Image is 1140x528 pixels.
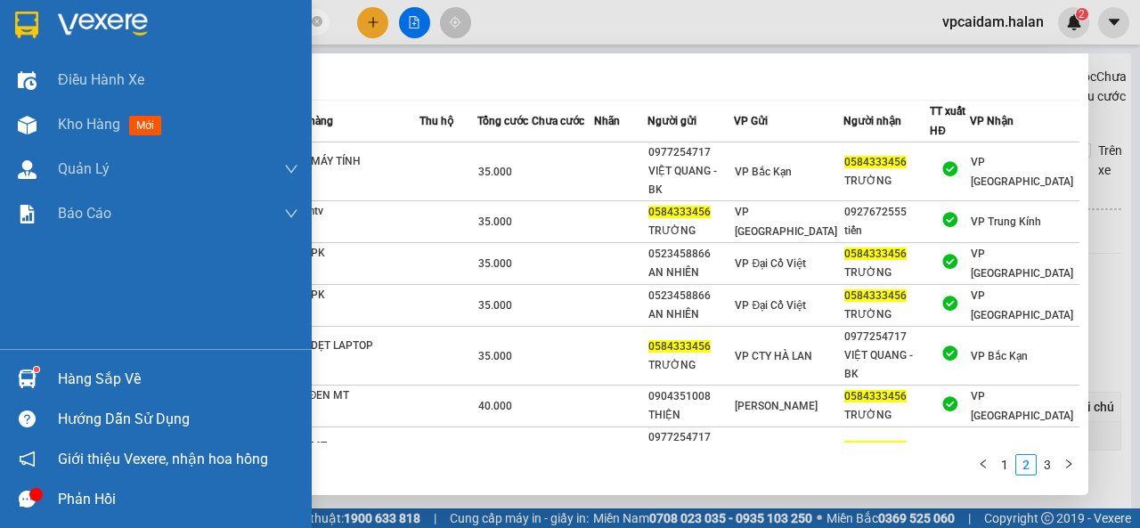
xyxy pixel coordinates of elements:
div: SL: 1 [285,305,419,325]
div: Phản hồi [58,486,298,513]
a: 1 [995,455,1014,475]
div: 0927672555 [844,203,929,222]
div: TRƯỜNG [844,172,929,191]
img: warehouse-icon [18,116,37,134]
div: HỘP PK [285,244,419,264]
span: Người nhận [843,115,901,127]
span: Người gửi [647,115,696,127]
span: 0584333456 [648,206,711,218]
span: VP Đại Cồ Việt [735,257,806,270]
div: 0523458866 [648,245,733,264]
span: close-circle [312,16,322,27]
span: Tổng cước [477,115,528,127]
button: left [973,454,994,475]
span: VP [GEOGRAPHIC_DATA] [735,206,837,238]
div: TRƯỜNG [648,356,733,375]
span: left [978,459,989,469]
div: 0904351008 [648,387,733,406]
span: question-circle [19,410,36,427]
span: VP CTY HÀ LAN [735,350,812,362]
span: VP [GEOGRAPHIC_DATA] [971,248,1073,280]
div: VIỆT QUANG - BK [648,162,733,199]
span: Nhãn [594,115,620,127]
span: Thu hộ [419,115,453,127]
div: 0523458866 [648,287,733,305]
span: message [19,491,36,508]
div: Hàng sắp về [58,366,298,393]
span: TT xuất HĐ [930,105,965,137]
li: 1 [994,454,1015,475]
span: VP Trung Kính [971,215,1041,228]
span: VP [GEOGRAPHIC_DATA] [971,441,1073,473]
img: warehouse-icon [18,370,37,388]
span: 0584333456 [648,340,711,353]
div: SL: 1 [285,264,419,283]
span: 35.000 [478,166,512,178]
div: VIỆT QUANG - BK [844,346,929,384]
div: tiến [844,222,929,240]
div: xốp mtv [285,202,419,222]
div: TRƯỜNG [648,222,733,240]
span: 35.000 [478,215,512,228]
div: AN NHIÊN [648,264,733,282]
span: VP Đại Cồ Việt [735,299,806,312]
li: Next Page [1058,454,1079,475]
span: right [1063,459,1074,469]
img: solution-icon [18,205,37,223]
div: SL: 1 [285,222,419,241]
span: 35.000 [478,350,512,362]
span: Điều hành xe [58,69,144,91]
span: 0584333456 [844,390,907,402]
span: close-circle [312,14,322,31]
div: Hướng dẫn sử dụng [58,406,298,433]
span: VP Bắc Kạn [971,350,1028,362]
span: VP Gửi [734,115,768,127]
li: 2 [1015,454,1037,475]
span: Kho hàng [58,116,120,133]
span: 0584333456 [844,289,907,302]
span: Giới thiệu Vexere, nhận hoa hồng [58,448,268,470]
div: SL: 1 [285,406,419,426]
div: 0977254717 [648,428,733,447]
a: 2 [1016,455,1036,475]
div: BỌC ĐEN MT [285,386,419,406]
span: VP [GEOGRAPHIC_DATA] [971,156,1073,188]
span: Quản Lý [58,158,110,180]
span: 0584333456 [844,441,907,453]
span: down [284,162,298,176]
span: VP Bắc Kạn [735,166,792,178]
span: Báo cáo [58,202,111,224]
li: 3 [1037,454,1058,475]
span: notification [19,451,36,467]
li: Previous Page [973,454,994,475]
img: logo-vxr [15,12,38,38]
div: THIỆN [648,406,733,425]
span: VP [GEOGRAPHIC_DATA] [971,390,1073,422]
div: 0977254717 [844,328,929,346]
a: 3 [1038,455,1057,475]
button: right [1058,454,1079,475]
img: warehouse-icon [18,71,37,90]
sup: 1 [34,367,39,372]
span: [PERSON_NAME] [735,400,818,412]
span: VP Nhận [970,115,1014,127]
span: 0584333456 [844,156,907,168]
div: 0977254717 [648,143,733,162]
div: AN NHIÊN [648,305,733,324]
span: VP [GEOGRAPHIC_DATA] [971,289,1073,321]
div: HỘP PK [285,286,419,305]
img: warehouse-icon [18,160,37,179]
span: 0584333456 [844,248,907,260]
span: 35.000 [478,257,512,270]
div: SL: 1 [285,356,419,376]
span: 40.000 [478,400,512,412]
div: TRƯỜNG [844,264,929,282]
span: Chưa cước [532,115,584,127]
div: SL: 1 [285,172,419,191]
div: HỘP DẸT LAPTOP [285,337,419,356]
div: HỘP MT [285,437,419,457]
span: down [284,207,298,221]
div: TRƯỜNG [844,305,929,324]
span: 35.000 [478,299,512,312]
div: HỘP MÁY TÍNH [285,152,419,172]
